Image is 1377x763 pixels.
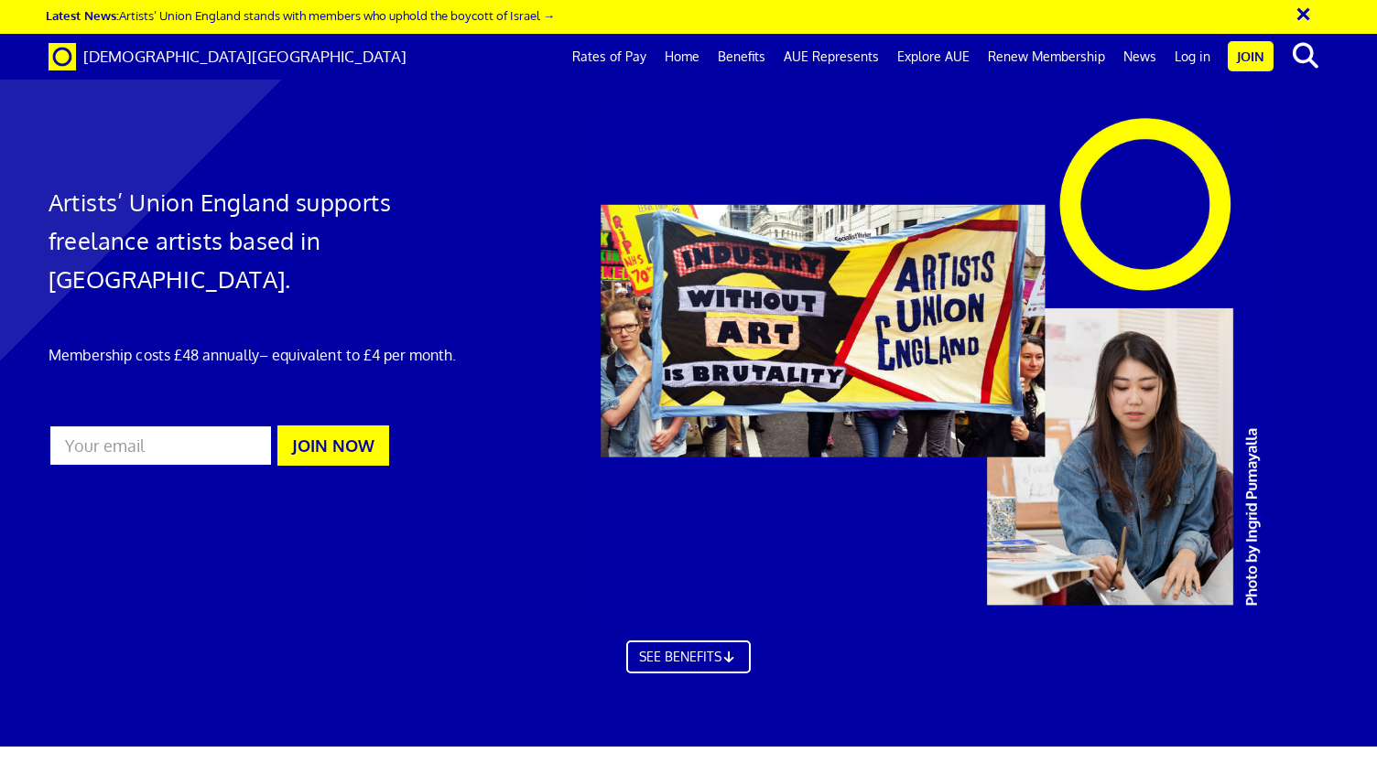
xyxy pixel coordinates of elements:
[49,183,457,298] h1: Artists’ Union England supports freelance artists based in [GEOGRAPHIC_DATA].
[656,34,709,80] a: Home
[709,34,775,80] a: Benefits
[979,34,1114,80] a: Renew Membership
[775,34,888,80] a: AUE Represents
[46,7,119,23] strong: Latest News:
[46,7,555,23] a: Latest News:Artists’ Union England stands with members who uphold the boycott of Israel →
[49,344,457,366] p: Membership costs £48 annually – equivalent to £4 per month.
[49,424,273,467] input: Your email
[626,640,751,673] a: SEE BENEFITS
[888,34,979,80] a: Explore AUE
[1277,37,1333,75] button: search
[83,47,407,66] span: [DEMOGRAPHIC_DATA][GEOGRAPHIC_DATA]
[277,425,389,466] button: JOIN NOW
[35,34,420,80] a: Brand [DEMOGRAPHIC_DATA][GEOGRAPHIC_DATA]
[1114,34,1166,80] a: News
[1228,41,1274,71] a: Join
[1166,34,1220,80] a: Log in
[563,34,656,80] a: Rates of Pay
